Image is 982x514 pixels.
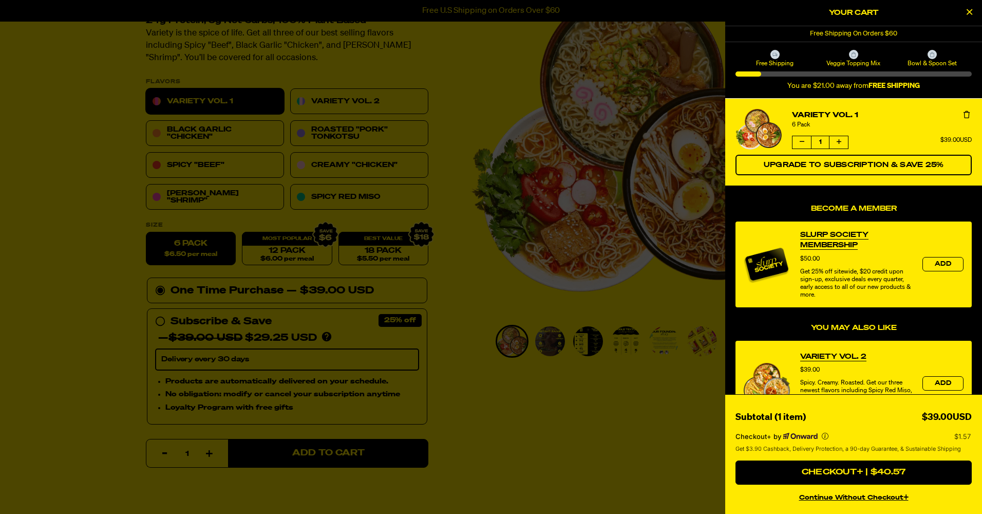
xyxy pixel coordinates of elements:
h4: Become a Member [735,205,972,213]
button: Increase quantity of Variety Vol. 1 [829,136,848,149]
div: 1 of 1 [725,26,982,42]
span: $39.00 [800,367,820,373]
h4: You may also like [735,324,972,333]
div: Get 25% off sitewide, $20 credit upon sign-up, exclusive deals every quarter, early access to all... [800,268,912,299]
button: Add the product, Slurp Society Membership to Cart [922,257,964,271]
p: $1.57 [954,432,972,440]
div: product [735,341,972,427]
a: Variety Vol. 1 [792,110,972,121]
li: product [735,99,972,186]
span: Add [935,380,951,387]
a: View Variety Vol. 2 [800,352,866,362]
span: $50.00 [800,256,820,262]
button: Add the product, Variety Vol. 2 to Cart [922,376,964,391]
a: View Slurp Society Membership [800,230,912,250]
a: View details for Variety Vol. 1 [735,109,782,150]
span: Add [935,261,951,267]
h2: Your Cart [735,5,972,21]
span: Upgrade to Subscription & Save 25% [764,161,944,169]
button: Remove Variety Vol. 1 [961,110,972,120]
span: Veggie Topping Mix [816,59,891,67]
span: Subtotal (1 item) [735,413,806,422]
button: Switch Variety Vol. 1 to a Subscription [735,155,972,175]
section: Checkout+ [735,425,972,461]
iframe: Marketing Popup [5,467,108,509]
span: 1 [811,136,829,149]
div: You are $21.00 away from [735,82,972,90]
div: $39.00USD [922,410,972,425]
button: Close Cart [961,5,977,21]
span: Free Shipping [737,59,813,67]
div: Spicy. Creamy. Roasted. Get our three newest flavors including Spicy Red Miso, Creamy "Chicken", ... [800,379,912,418]
a: Powered by Onward [783,433,818,440]
div: product [735,222,972,307]
button: Decrease quantity of Variety Vol. 1 [792,136,811,149]
span: $39.00USD [940,137,972,143]
div: 6 Pack [792,121,972,129]
span: by [773,432,781,440]
b: FREE SHIPPING [868,82,920,89]
img: View Variety Vol. 2 [744,363,790,403]
span: Get $3.90 Cashback, Delivery Protection, a 90-day Guarantee, & Sustainable Shipping [735,445,961,453]
button: More info [822,433,828,439]
div: Become a Member [735,222,972,316]
span: Bowl & Spoon Set [895,59,970,67]
span: Checkout+ [735,432,771,440]
img: Variety Vol. 1 [735,109,782,150]
button: continue without Checkout+ [735,489,972,504]
img: Membership image [744,241,790,287]
button: Checkout+ | $40.57 [735,461,972,485]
